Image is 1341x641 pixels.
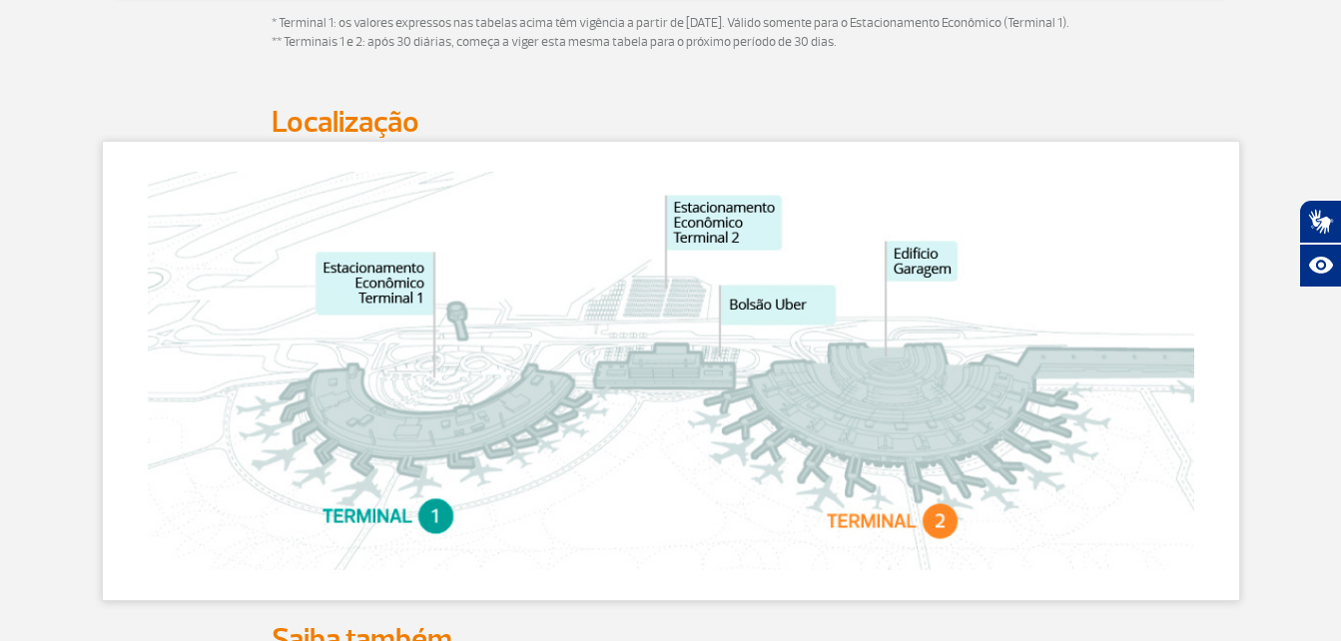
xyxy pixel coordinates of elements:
[272,14,1070,53] p: * Terminal 1: os valores expressos nas tabelas acima têm vigência a partir de [DATE]. Válido some...
[1299,200,1341,288] div: Plugin de acessibilidade da Hand Talk.
[1299,244,1341,288] button: Abrir recursos assistivos.
[272,104,1070,141] h2: Localização
[1299,200,1341,244] button: Abrir tradutor de língua de sinais.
